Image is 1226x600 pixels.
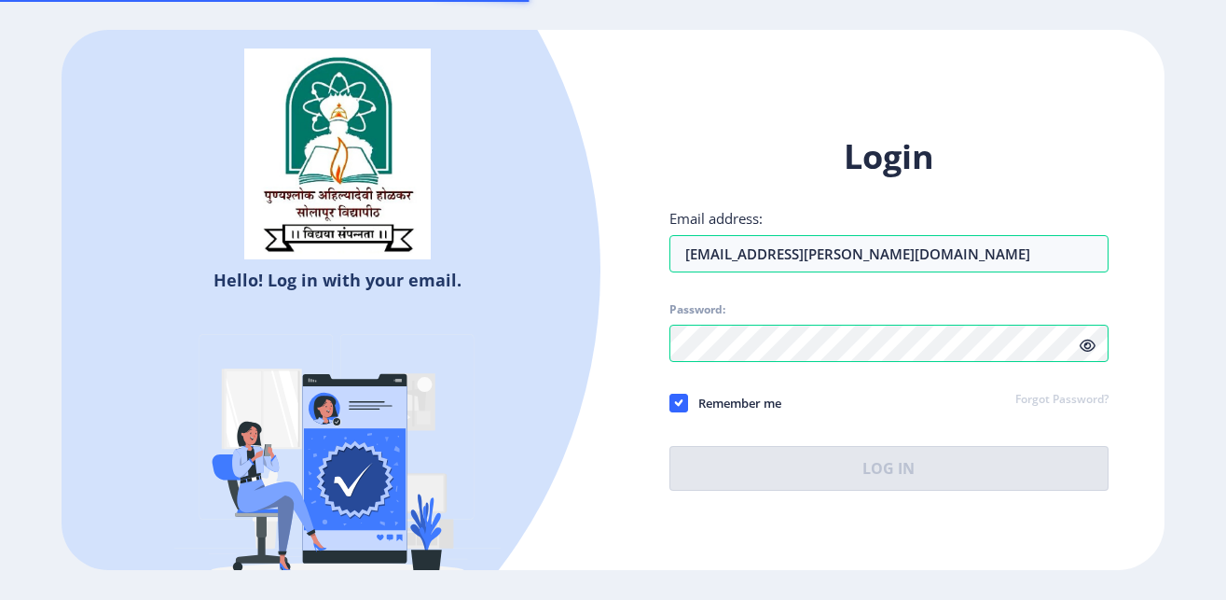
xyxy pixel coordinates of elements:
span: Remember me [688,392,781,414]
img: sulogo.png [244,49,431,259]
label: Email address: [669,209,763,228]
button: Log In [669,446,1109,491]
h1: Login [669,134,1109,179]
label: Password: [669,302,725,317]
input: Email address [669,235,1109,272]
a: Forgot Password? [1015,392,1109,409]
